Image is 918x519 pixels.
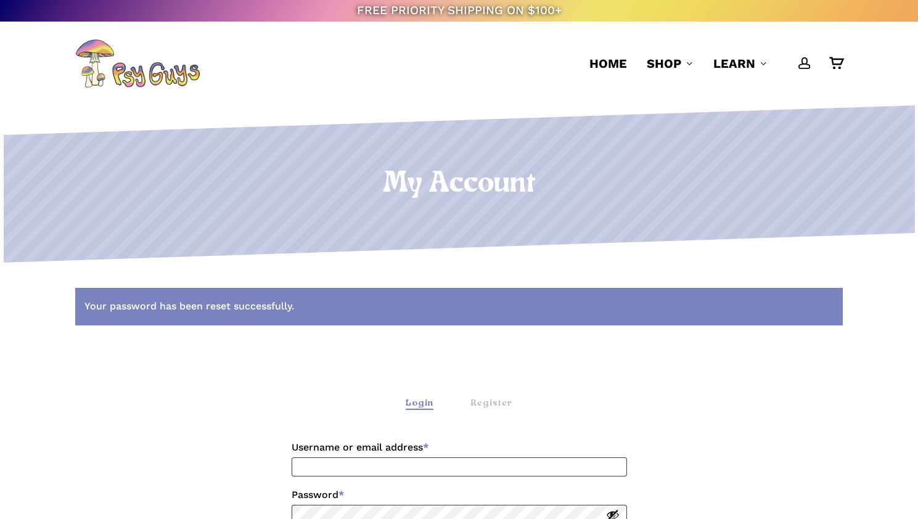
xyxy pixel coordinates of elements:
img: PsyGuys [75,39,200,88]
div: Register [470,397,512,410]
a: Shop [647,55,694,72]
div: Your password has been reset successfully. [75,288,843,325]
span: Learn [713,56,755,71]
span: Home [589,56,627,71]
label: Password [292,485,627,505]
a: Home [589,55,627,72]
nav: Main Menu [580,22,843,105]
div: Login [406,397,433,410]
span: Shop [647,56,681,71]
label: Username or email address [292,438,627,457]
a: Learn [713,55,768,72]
